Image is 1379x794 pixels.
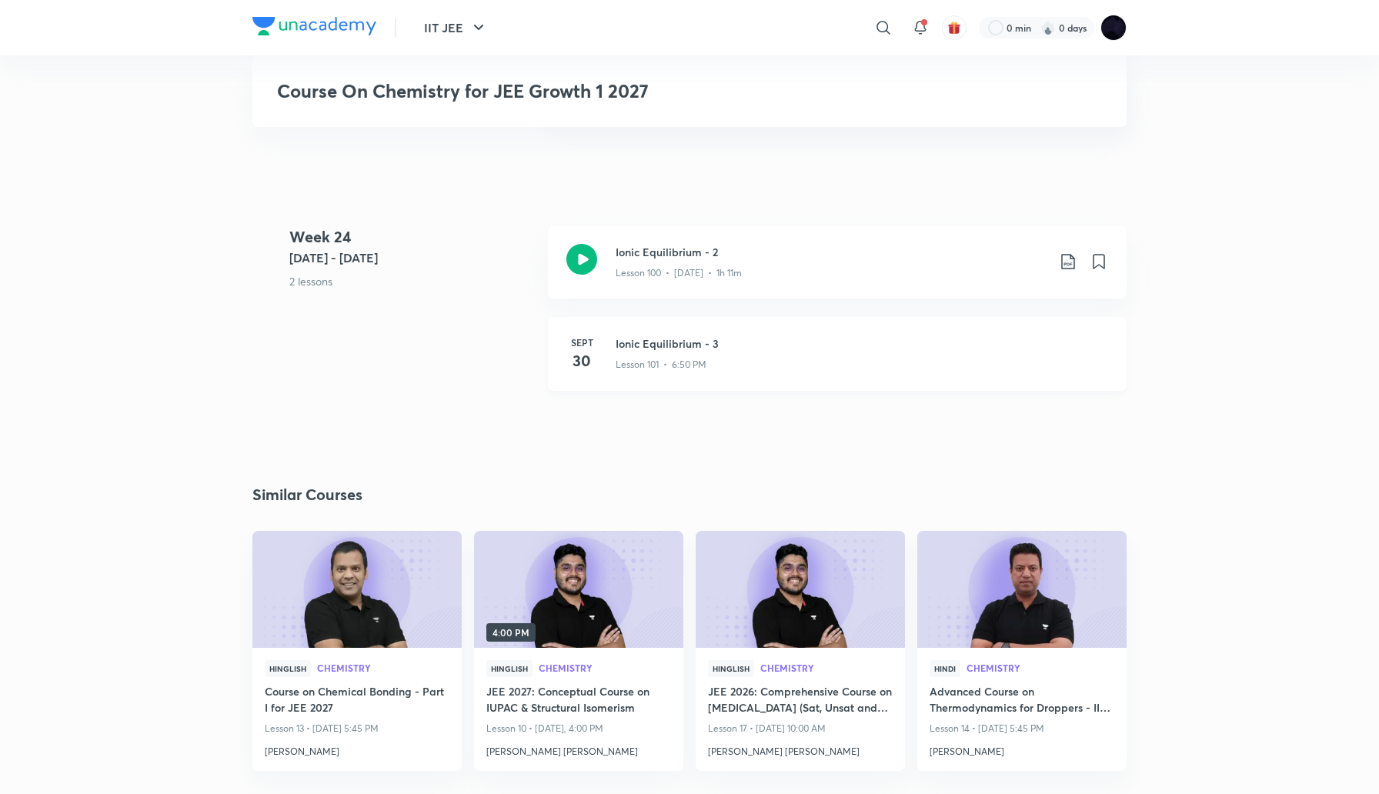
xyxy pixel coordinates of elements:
[265,660,311,677] span: Hinglish
[474,531,683,648] a: new-thumbnail4:00 PM
[566,335,597,349] h6: Sept
[915,529,1128,649] img: new-thumbnail
[708,660,754,677] span: Hinglish
[760,663,893,672] span: Chemistry
[616,335,1108,352] h3: Ionic Equilibrium - 3
[289,225,536,249] h4: Week 24
[1100,15,1127,41] img: Megha Gor
[265,739,449,759] a: [PERSON_NAME]
[317,663,449,672] span: Chemistry
[289,249,536,267] h5: [DATE] - [DATE]
[415,12,497,43] button: IIT JEE
[486,719,671,739] p: Lesson 10 • [DATE], 4:00 PM
[486,739,671,759] a: [PERSON_NAME] [PERSON_NAME]
[693,529,907,649] img: new-thumbnail
[252,17,376,35] img: Company Logo
[708,683,893,719] a: JEE 2026: Comprehensive Course on [MEDICAL_DATA] (Sat, Unsat and Aromatic)
[616,244,1047,260] h3: Ionic Equilibrium - 2
[317,663,449,674] a: Chemistry
[967,663,1114,674] a: Chemistry
[289,273,536,289] p: 2 lessons
[616,358,706,372] p: Lesson 101 • 6:50 PM
[760,663,893,674] a: Chemistry
[548,225,1127,317] a: Ionic Equilibrium - 2Lesson 100 • [DATE] • 1h 11m
[930,660,960,677] span: Hindi
[930,739,1114,759] a: [PERSON_NAME]
[486,623,536,642] span: 4:00 PM
[917,531,1127,648] a: new-thumbnail
[486,660,533,677] span: Hinglish
[539,663,671,674] a: Chemistry
[566,349,597,372] h4: 30
[548,317,1127,409] a: Sept30Ionic Equilibrium - 3Lesson 101 • 6:50 PM
[1040,20,1056,35] img: streak
[708,739,893,759] a: [PERSON_NAME] [PERSON_NAME]
[616,266,742,280] p: Lesson 100 • [DATE] • 1h 11m
[265,719,449,739] p: Lesson 13 • [DATE] 5:45 PM
[486,683,671,719] a: JEE 2027: Conceptual Course on IUPAC & Structural Isomerism
[539,663,671,672] span: Chemistry
[277,80,880,102] h3: Course On Chemistry for JEE Growth 1 2027
[696,531,905,648] a: new-thumbnail
[250,529,463,649] img: new-thumbnail
[930,683,1114,719] a: Advanced Course on Thermodynamics for Droppers - IIT JEE 2026
[947,21,961,35] img: avatar
[472,529,685,649] img: new-thumbnail
[265,683,449,719] a: Course on Chemical Bonding - Part I for JEE 2027
[967,663,1114,672] span: Chemistry
[252,17,376,39] a: Company Logo
[252,531,462,648] a: new-thumbnail
[942,15,967,40] button: avatar
[252,483,362,506] h2: Similar Courses
[708,719,893,739] p: Lesson 17 • [DATE] 10:00 AM
[930,719,1114,739] p: Lesson 14 • [DATE] 5:45 PM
